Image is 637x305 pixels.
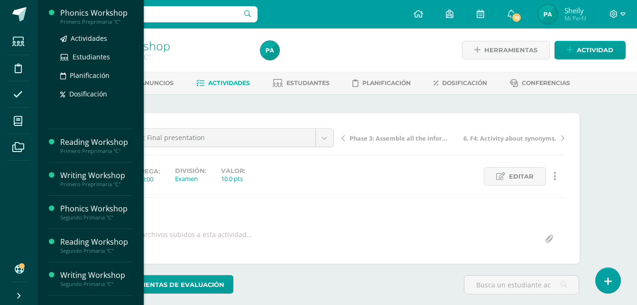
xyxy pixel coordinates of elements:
div: Segundo Primaria "C" [60,214,132,221]
img: b0c5a64c46d61fd28d8de184b3c78043.png [260,41,279,60]
div: Primero Preprimaria 'C' [74,52,249,61]
a: Writing WorkshopPrimero Preprimaria "C" [60,170,132,188]
span: Editar [509,168,534,185]
a: Anuncios [128,76,174,91]
a: Conferencias [510,76,570,91]
span: 10 [511,12,522,23]
input: Busca un estudiante aquí... [464,276,579,294]
span: Phase 3: Assemble all the information. [350,134,450,143]
div: Writing Workshop [60,170,132,181]
a: Writing WorkshopSegundo Primaria "C" [60,270,132,287]
span: 6. F4: Activity about synonyms. [463,134,556,143]
div: Writing Workshop [60,270,132,281]
a: Phase 3: Assemble all the information. [342,133,453,143]
a: Herramientas de evaluación [96,275,233,294]
span: Dosificación [69,89,107,98]
span: Conferencias [522,79,570,86]
span: Herramientas [484,41,537,59]
a: Actividades [60,33,132,44]
div: Phonics Workshop [60,8,132,19]
a: Dosificación [434,76,487,91]
span: Estudiantes [286,79,330,86]
span: Dosificación [442,79,487,86]
span: Sheily [564,6,586,15]
a: Estudiantes [60,51,132,62]
div: Phonics Workshop [60,203,132,214]
span: Mi Perfil [564,14,586,22]
span: Estudiantes [73,52,110,61]
a: Planificación [60,70,132,81]
div: In class. [107,210,568,219]
span: Planificación [70,71,110,80]
div: Primero Preprimaria "C" [60,19,132,25]
div: Segundo Primaria "C" [60,281,132,287]
div: No hay archivos subidos a esta actividad... [117,230,252,248]
img: b0c5a64c46d61fd28d8de184b3c78043.png [538,5,557,24]
div: 10.0 pts [221,174,245,183]
a: Phonics WorkshopPrimero Preprimaria "C" [60,8,132,25]
label: Valor: [221,167,245,174]
a: Herramientas [462,41,550,59]
a: 6. F4: Activity about synonyms. [453,133,564,143]
span: Herramientas de evaluación [114,276,224,294]
div: Reading Workshop [60,137,132,148]
a: Reading WorkshopPrimero Preprimaria "C" [60,137,132,154]
a: Estudiantes [273,76,330,91]
a: Planificación [352,76,411,91]
label: División: [175,167,206,174]
a: Phonics WorkshopSegundo Primaria "C" [60,203,132,221]
a: Dosificación [60,88,132,99]
div: Primero Preprimaria "C" [60,148,132,154]
a: Reading WorkshopSegundo Primaria "C" [60,237,132,254]
div: Segundo Primaria "C" [60,248,132,254]
div: Examen [175,174,206,183]
a: Actividades [196,76,250,91]
a: Actividad [554,41,626,59]
span: Anuncios [140,79,174,86]
input: Busca un usuario... [44,6,258,22]
span: Actividad [577,41,613,59]
span: Planificación [362,79,411,86]
div: Reading Workshop [60,237,132,248]
span: Phase 4: Final presentation [119,129,308,147]
h1: Writing Workshop [74,39,249,52]
span: Actividades [208,79,250,86]
span: Actividades [71,34,107,43]
a: Phase 4: Final presentation [111,129,333,147]
div: Primero Preprimaria "C" [60,181,132,188]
